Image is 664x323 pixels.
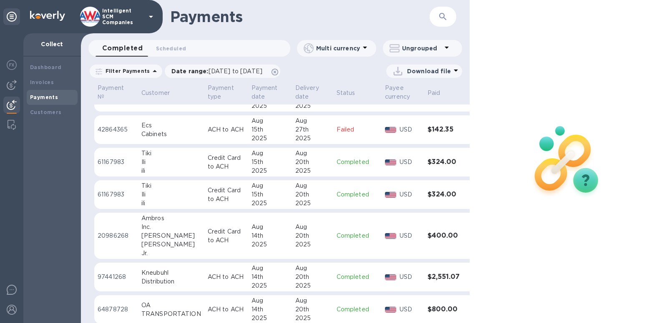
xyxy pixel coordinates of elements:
[252,84,289,101] span: Payment date
[208,125,245,134] p: ACH to ACH
[385,233,396,239] img: USD
[171,67,267,75] p: Date range :
[30,79,54,85] b: Invoices
[208,84,245,101] span: Payment type
[428,232,462,240] h3: $400.00
[252,181,289,190] div: Aug
[428,158,462,166] h3: $324.00
[208,84,234,101] p: Payment type
[337,89,355,97] p: Status
[252,149,289,158] div: Aug
[141,277,201,286] div: Distribution
[7,60,17,70] img: Foreign exchange
[252,240,289,249] div: 2025
[385,84,421,101] span: Payee currency
[295,117,330,125] div: Aug
[252,102,289,110] div: 2025
[428,126,462,134] h3: $142.35
[337,231,378,240] p: Completed
[295,296,330,305] div: Aug
[141,268,201,277] div: Kneubuhl
[252,231,289,240] div: 14th
[295,190,330,199] div: 20th
[252,273,289,281] div: 14th
[141,158,201,166] div: Ili
[170,8,399,25] h1: Payments
[165,65,280,78] div: Date range:[DATE] to [DATE]
[385,84,410,101] p: Payee currency
[295,181,330,190] div: Aug
[30,64,62,70] b: Dashboard
[295,158,330,166] div: 20th
[252,305,289,314] div: 14th
[252,125,289,134] div: 15th
[295,240,330,249] div: 2025
[428,306,462,313] h3: $800.00
[428,191,462,199] h3: $324.00
[98,84,135,101] span: Payment №
[208,154,245,171] p: Credit Card to ACH
[141,214,201,223] div: Ambros
[102,8,144,25] p: Intelligent SCM Companies
[385,274,396,280] img: USD
[141,89,181,97] span: Customer
[98,84,124,101] p: Payment №
[295,199,330,208] div: 2025
[385,159,396,165] img: USD
[252,190,289,199] div: 15th
[3,8,20,25] div: Unpin categories
[141,149,201,158] div: Tiki
[337,125,378,134] p: Failed
[295,102,330,110] div: 2025
[30,109,62,115] b: Customers
[385,127,396,133] img: USD
[30,11,65,21] img: Logo
[428,89,451,97] span: Paid
[141,190,201,199] div: Ili
[208,186,245,204] p: Credit Card to ACH
[141,231,201,240] div: [PERSON_NAME]
[295,231,330,240] div: 20th
[295,305,330,314] div: 20th
[400,125,421,134] p: USD
[337,158,378,166] p: Completed
[400,190,421,199] p: USD
[295,314,330,323] div: 2025
[252,199,289,208] div: 2025
[252,281,289,290] div: 2025
[98,190,135,199] p: 61167983
[98,231,135,240] p: 20986268
[141,166,201,175] div: ili
[295,84,330,101] span: Delivery date
[102,42,143,54] span: Completed
[208,305,245,314] p: ACH to ACH
[30,94,58,100] b: Payments
[98,273,135,281] p: 97441268
[252,117,289,125] div: Aug
[400,305,421,314] p: USD
[252,134,289,143] div: 2025
[141,199,201,208] div: ili
[141,121,201,130] div: Ecs
[252,296,289,305] div: Aug
[98,125,135,134] p: 42864365
[337,89,366,97] span: Status
[295,125,330,134] div: 27th
[402,44,442,52] p: Ungrouped
[141,89,170,97] p: Customer
[428,89,440,97] p: Paid
[208,273,245,281] p: ACH to ACH
[252,264,289,273] div: Aug
[400,273,421,281] p: USD
[141,301,201,310] div: OA
[141,249,201,258] div: Jr.
[141,181,201,190] div: Tiki
[400,158,421,166] p: USD
[295,166,330,175] div: 2025
[428,273,462,281] h3: $2,551.07
[295,84,319,101] p: Delivery date
[102,67,150,75] p: Filter Payments
[30,40,74,48] p: Collect
[295,149,330,158] div: Aug
[252,166,289,175] div: 2025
